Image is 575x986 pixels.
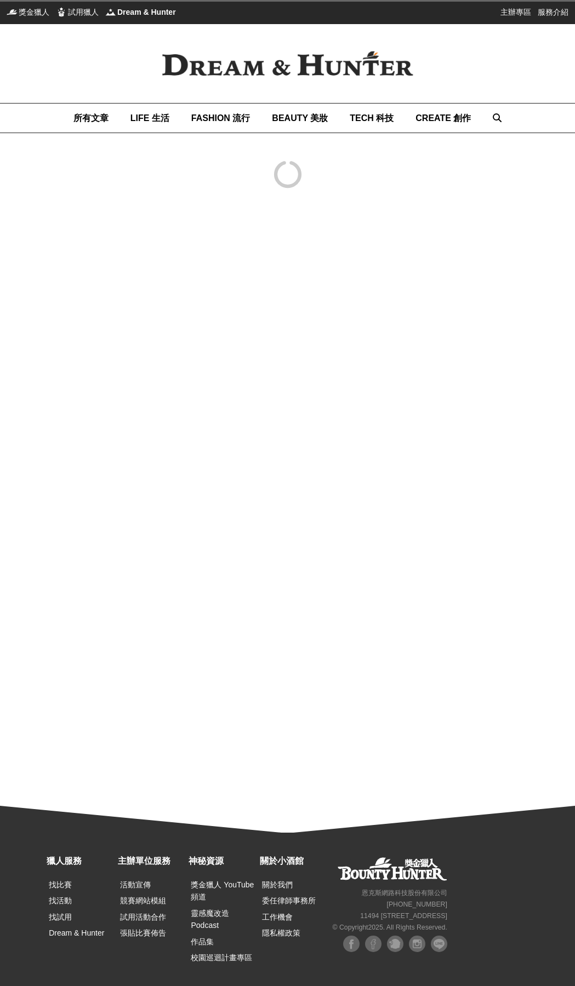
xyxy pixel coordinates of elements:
[189,855,254,868] div: 神秘資源
[343,936,360,952] img: Facebook
[191,937,214,946] a: 作品集
[365,936,382,952] img: Facebook
[117,7,176,18] span: Dream & Hunter
[191,953,252,962] a: 校園巡迴計畫專區
[191,880,254,901] a: 獎金獵人 YouTube 頻道
[272,113,328,123] span: BEAUTY 美妝
[73,104,109,133] a: 所有文章
[538,7,568,18] a: 服務介紹
[19,7,49,18] span: 獎金獵人
[73,113,109,123] span: 所有文章
[49,913,72,921] a: 找試用
[105,7,116,18] img: Dream & Hunter
[56,7,67,18] img: 試用獵人
[49,896,72,905] a: 找活動
[362,889,447,897] small: 恩克斯網路科技股份有限公司
[147,36,428,91] img: Dream & Hunter
[191,104,251,133] a: FASHION 流行
[415,113,471,123] span: CREATE 創作
[333,924,447,931] small: © Copyright 2025 . All Rights Reserved.
[338,857,447,881] a: 獎金獵人
[130,113,169,123] span: LIFE 生活
[350,113,394,123] span: TECH 科技
[262,880,293,889] a: 關於我們
[409,936,425,952] img: Instagram
[49,928,104,937] a: Dream & Hunter
[130,104,169,133] a: LIFE 生活
[68,7,99,18] span: 試用獵人
[262,896,316,905] a: 委任律師事務所
[7,7,18,18] img: 獎金獵人
[260,855,326,868] div: 關於小酒館
[7,7,49,18] a: 獎金獵人獎金獵人
[387,901,447,908] small: [PHONE_NUMBER]
[120,896,166,905] a: 競賽網站模組
[118,855,184,868] div: 主辦單位服務
[191,113,251,123] span: FASHION 流行
[262,928,300,937] a: 隱私權政策
[105,7,176,18] a: Dream & HunterDream & Hunter
[431,936,447,952] img: LINE
[272,104,328,133] a: BEAUTY 美妝
[120,913,166,921] a: 試用活動合作
[120,880,151,889] a: 活動宣傳
[191,909,229,930] a: 靈感魔改造 Podcast
[415,104,471,133] a: CREATE 創作
[387,936,403,952] img: Plurk
[47,855,112,868] div: 獵人服務
[350,104,394,133] a: TECH 科技
[500,7,531,18] a: 主辦專區
[49,880,72,889] a: 找比賽
[120,928,166,937] a: 張貼比賽佈告
[262,913,293,921] a: 工作機會
[56,7,99,18] a: 試用獵人試用獵人
[360,912,447,920] small: 11494 [STREET_ADDRESS]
